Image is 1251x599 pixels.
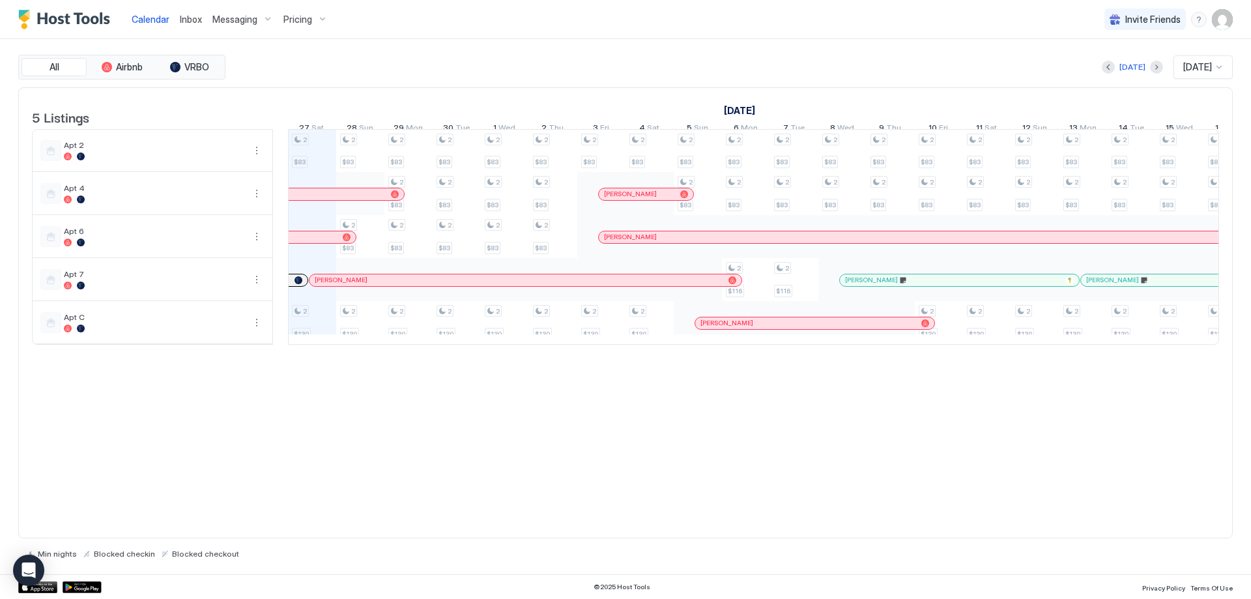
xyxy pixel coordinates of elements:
a: Terms Of Use [1190,580,1233,594]
span: $130 [1210,330,1225,338]
span: 2 [1026,307,1030,315]
span: $83 [1210,201,1222,209]
span: 2 [448,307,452,315]
div: tab-group [18,55,225,80]
span: $83 [776,201,788,209]
a: October 13, 2025 [1066,120,1100,139]
div: menu [249,315,265,330]
span: 2 [1171,136,1175,144]
span: Inbox [180,14,202,25]
span: 2 [640,307,644,315]
a: October 2, 2025 [538,120,567,139]
span: $83 [487,201,498,209]
span: 13 [1069,123,1078,136]
a: September 27, 2025 [296,120,327,139]
span: Thu [886,123,901,136]
span: 30 [443,123,453,136]
span: 2 [1123,307,1127,315]
span: $83 [1162,158,1173,166]
span: 11 [976,123,983,136]
span: $83 [1065,201,1077,209]
span: 2 [399,136,403,144]
span: $83 [535,201,547,209]
span: Apt C [64,312,244,322]
span: 2 [689,136,693,144]
div: menu [249,272,265,287]
span: $130 [631,330,646,338]
a: October 12, 2025 [1019,120,1050,139]
span: 29 [394,123,404,136]
span: Blocked checkin [94,549,155,559]
span: $130 [342,330,357,338]
button: More options [249,143,265,158]
span: 2 [351,307,355,315]
span: [PERSON_NAME] [604,190,657,198]
span: Privacy Policy [1142,584,1185,592]
span: Tue [455,123,470,136]
div: menu [249,186,265,201]
span: 2 [351,136,355,144]
span: 2 [544,178,548,186]
span: All [50,61,59,73]
span: 7 [783,123,788,136]
span: $83 [294,158,306,166]
span: 2 [496,136,500,144]
a: App Store [18,581,57,593]
span: $130 [390,330,405,338]
span: $130 [487,330,502,338]
span: $83 [680,158,691,166]
span: $83 [342,244,354,252]
span: $83 [921,158,932,166]
a: Google Play Store [63,581,102,593]
span: $83 [487,158,498,166]
span: 2 [978,307,982,315]
span: Sat [647,123,659,136]
a: September 30, 2025 [440,120,473,139]
span: Calendar [132,14,169,25]
span: 2 [737,136,741,144]
span: Sat [985,123,997,136]
span: 2 [882,178,885,186]
span: 4 [639,123,645,136]
span: $83 [439,158,450,166]
span: 2 [592,136,596,144]
span: $83 [728,201,740,209]
span: Messaging [212,14,257,25]
span: 2 [1074,178,1078,186]
button: VRBO [157,58,222,76]
a: October 10, 2025 [925,120,951,139]
span: 3 [593,123,598,136]
a: October 15, 2025 [1162,120,1196,139]
span: 2 [930,136,934,144]
a: October 5, 2025 [683,120,712,139]
button: Previous month [1102,61,1115,74]
span: 8 [830,123,835,136]
span: 2 [544,307,548,315]
span: [PERSON_NAME] [845,276,898,284]
span: $83 [487,244,498,252]
span: $83 [390,158,402,166]
span: Wed [837,123,854,136]
span: $130 [921,330,936,338]
span: 12 [1022,123,1031,136]
a: October 3, 2025 [590,120,612,139]
span: 2 [978,136,982,144]
span: $130 [583,330,598,338]
span: 2 [930,307,934,315]
button: More options [249,186,265,201]
span: Sun [359,123,373,136]
span: $83 [1065,158,1077,166]
div: [DATE] [1119,61,1145,73]
a: October 6, 2025 [730,120,761,139]
span: 28 [347,123,357,136]
a: September 28, 2025 [343,120,377,139]
span: 2 [1026,178,1030,186]
a: Host Tools Logo [18,10,116,29]
span: $83 [1114,158,1125,166]
span: $83 [1162,201,1173,209]
span: [PERSON_NAME] [604,233,657,241]
a: October 9, 2025 [876,120,904,139]
span: $130 [1114,330,1129,338]
span: 2 [785,178,789,186]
